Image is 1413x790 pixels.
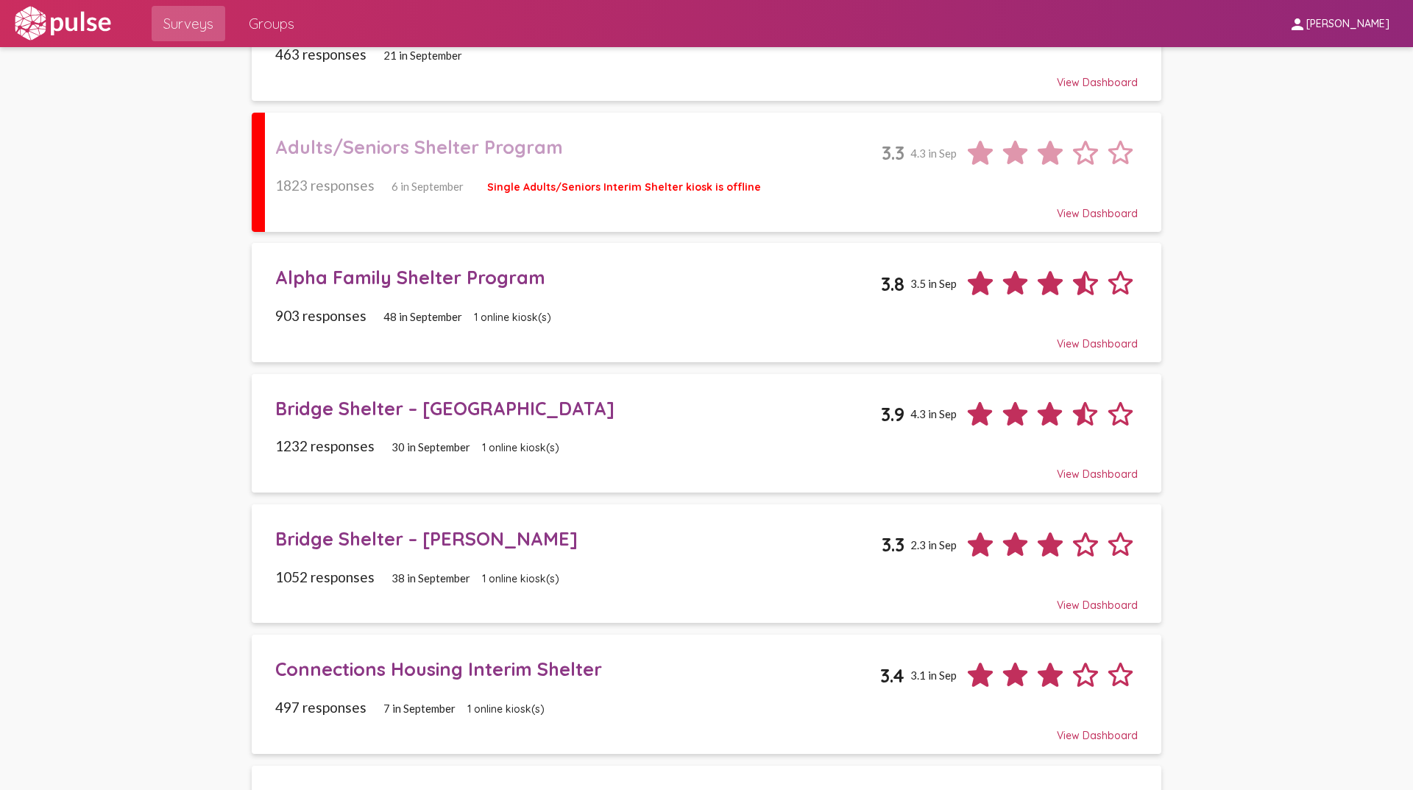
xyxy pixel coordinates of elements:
[1289,15,1306,33] mat-icon: person
[275,307,366,324] span: 903 responses
[1306,18,1389,31] span: [PERSON_NAME]
[910,538,957,551] span: 2.3 in Sep
[275,527,882,550] div: Bridge Shelter – [PERSON_NAME]
[881,272,904,295] span: 3.8
[275,437,375,454] span: 1232 responses
[275,194,1138,220] div: View Dashboard
[275,568,375,585] span: 1052 responses
[1277,10,1401,37] button: [PERSON_NAME]
[910,277,957,290] span: 3.5 in Sep
[275,657,881,680] div: Connections Housing Interim Shelter
[275,454,1138,481] div: View Dashboard
[275,324,1138,350] div: View Dashboard
[252,635,1161,753] a: Connections Housing Interim Shelter3.43.1 in Sep497 responses7 in September1 online kiosk(s)View ...
[275,266,882,289] div: Alpha Family Shelter Program
[252,243,1161,362] a: Alpha Family Shelter Program3.83.5 in Sep903 responses48 in September1 online kiosk(s)View Dashboard
[275,135,882,158] div: Adults/Seniors Shelter Program
[383,49,462,62] span: 21 in September
[882,141,904,164] span: 3.3
[881,403,904,426] span: 3.9
[482,441,559,454] span: 1 online kiosk(s)
[275,397,882,420] div: Bridge Shelter – [GEOGRAPHIC_DATA]
[882,533,904,556] span: 3.3
[275,63,1138,89] div: View Dashboard
[383,702,456,715] span: 7 in September
[910,669,957,682] span: 3.1 in Sep
[392,180,464,193] span: 6 in September
[880,664,904,687] span: 3.4
[275,716,1138,742] div: View Dashboard
[487,180,761,194] span: Single Adults/Seniors Interim Shelter kiosk is offline
[275,177,375,194] span: 1823 responses
[252,113,1161,231] a: Adults/Seniors Shelter Program3.34.3 in Sep1823 responses6 in SeptemberSingle Adults/Seniors Inte...
[392,571,470,585] span: 38 in September
[910,407,957,420] span: 4.3 in Sep
[275,699,366,716] span: 497 responses
[392,440,470,454] span: 30 in September
[237,6,306,41] a: Groups
[163,10,213,37] span: Surveys
[474,311,551,324] span: 1 online kiosk(s)
[252,374,1161,493] a: Bridge Shelter – [GEOGRAPHIC_DATA]3.94.3 in Sep1232 responses30 in September1 online kiosk(s)View...
[249,10,294,37] span: Groups
[910,147,957,160] span: 4.3 in Sep
[12,5,113,42] img: white-logo.svg
[252,504,1161,623] a: Bridge Shelter – [PERSON_NAME]3.32.3 in Sep1052 responses38 in September1 online kiosk(s)View Das...
[482,572,559,585] span: 1 online kiosk(s)
[383,310,462,323] span: 48 in September
[467,702,545,716] span: 1 online kiosk(s)
[275,46,366,63] span: 463 responses
[152,6,225,41] a: Surveys
[275,585,1138,612] div: View Dashboard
